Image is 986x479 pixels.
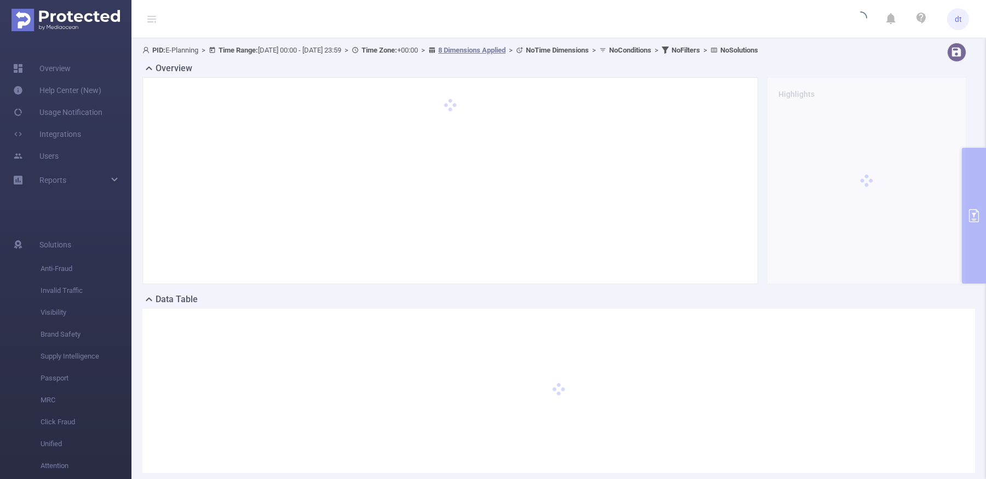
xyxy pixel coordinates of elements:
[156,293,198,306] h2: Data Table
[12,9,120,31] img: Protected Media
[41,433,131,455] span: Unified
[152,46,165,54] b: PID:
[720,46,758,54] b: No Solutions
[13,57,71,79] a: Overview
[142,46,758,54] span: E-Planning [DATE] 00:00 - [DATE] 23:59 +00:00
[41,455,131,477] span: Attention
[39,234,71,256] span: Solutions
[341,46,352,54] span: >
[700,46,710,54] span: >
[362,46,397,54] b: Time Zone:
[13,101,102,123] a: Usage Notification
[438,46,506,54] u: 8 Dimensions Applied
[609,46,651,54] b: No Conditions
[41,411,131,433] span: Click Fraud
[526,46,589,54] b: No Time Dimensions
[41,389,131,411] span: MRC
[506,46,516,54] span: >
[41,345,131,367] span: Supply Intelligence
[589,46,599,54] span: >
[13,145,59,167] a: Users
[41,324,131,345] span: Brand Safety
[41,258,131,280] span: Anti-Fraud
[854,11,867,27] i: icon: loading
[672,46,700,54] b: No Filters
[955,8,962,30] span: dt
[418,46,428,54] span: >
[41,280,131,302] span: Invalid Traffic
[13,79,101,101] a: Help Center (New)
[156,62,192,75] h2: Overview
[219,46,258,54] b: Time Range:
[41,367,131,389] span: Passport
[198,46,209,54] span: >
[142,47,152,54] i: icon: user
[39,169,66,191] a: Reports
[41,302,131,324] span: Visibility
[39,176,66,184] span: Reports
[651,46,662,54] span: >
[13,123,81,145] a: Integrations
